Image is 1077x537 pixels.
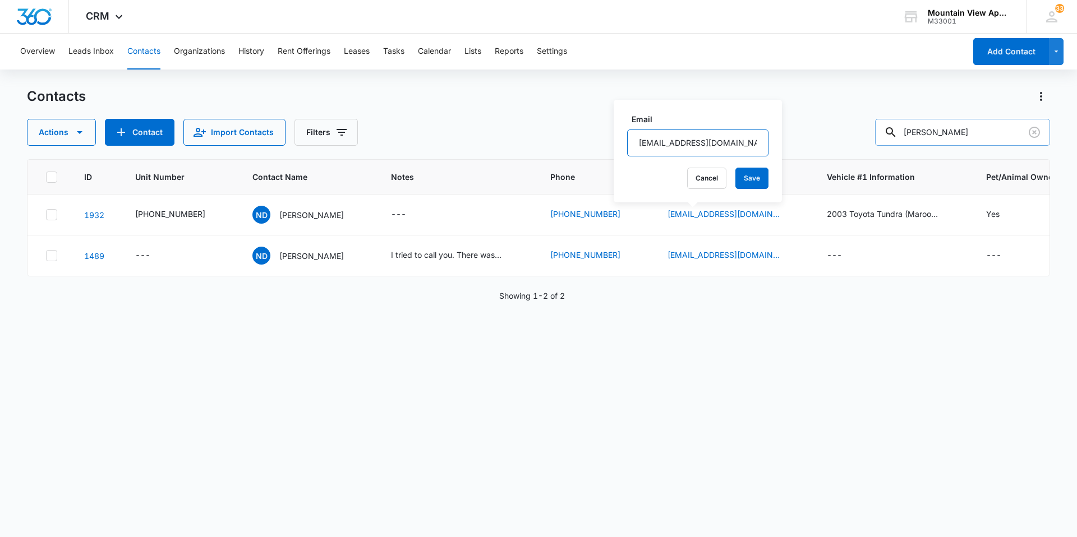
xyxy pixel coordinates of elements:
[537,34,567,70] button: Settings
[84,251,104,261] a: Navigate to contact details page for Nathan Dewey
[391,171,523,183] span: Notes
[20,34,55,70] button: Overview
[27,88,86,105] h1: Contacts
[1055,4,1064,13] div: notifications count
[1025,123,1043,141] button: Clear
[986,249,1021,262] div: Pet/Animal Owner - - Select to Edit Field
[495,34,523,70] button: Reports
[827,249,862,262] div: Vehicle #1 Information - - Select to Edit Field
[668,249,780,261] a: [EMAIL_ADDRESS][DOMAIN_NAME]
[1055,4,1064,13] span: 33
[391,208,406,221] div: ---
[252,247,364,265] div: Contact Name - Nathan Dewey - Select to Edit Field
[27,119,96,146] button: Actions
[499,290,565,302] p: Showing 1-2 of 2
[973,38,1049,65] button: Add Contact
[252,171,348,183] span: Contact Name
[252,206,364,224] div: Contact Name - Nathan Dewey - Select to Edit Field
[735,168,768,189] button: Save
[278,34,330,70] button: Rent Offerings
[928,17,1010,25] div: account id
[84,210,104,220] a: Navigate to contact details page for Nathan Dewey
[687,168,726,189] button: Cancel
[986,171,1056,183] span: Pet/Animal Owner
[391,249,503,261] div: I tried to call you. There was no answer nor answer machine. I have a scheduled tour at 3 PM [DAT...
[86,10,109,22] span: CRM
[383,34,404,70] button: Tasks
[827,208,959,221] div: Vehicle #1 Information - 2003 Toyota Tundra (Maroon) BLL-X92 - Select to Edit Field
[986,208,1000,220] div: Yes
[827,249,842,262] div: ---
[174,34,225,70] button: Organizations
[550,249,620,261] a: [PHONE_NUMBER]
[135,171,225,183] span: Unit Number
[875,119,1050,146] input: Search Contacts
[550,208,620,220] a: [PHONE_NUMBER]
[418,34,451,70] button: Calendar
[135,208,225,221] div: Unit Number - 545-1813-103 - Select to Edit Field
[627,129,768,156] input: Email
[183,119,286,146] button: Import Contacts
[391,249,523,262] div: Notes - I tried to call you. There was no answer nor answer machine. I have a scheduled tour at 3...
[391,208,426,221] div: Notes - - Select to Edit Field
[105,119,174,146] button: Add Contact
[135,208,205,220] div: [PHONE_NUMBER]
[238,34,264,70] button: History
[252,247,270,265] span: ND
[986,249,1001,262] div: ---
[135,249,171,262] div: Unit Number - - Select to Edit Field
[668,208,800,221] div: Email - nwdewey@gmail.com - Select to Edit Field
[279,250,344,262] p: [PERSON_NAME]
[294,119,358,146] button: Filters
[550,208,641,221] div: Phone - (970) 443-9440 - Select to Edit Field
[127,34,160,70] button: Contacts
[279,209,344,221] p: [PERSON_NAME]
[827,208,939,220] div: 2003 Toyota Tundra (Maroon) BLL-X92
[668,208,780,220] a: [EMAIL_ADDRESS][DOMAIN_NAME]
[464,34,481,70] button: Lists
[135,249,150,262] div: ---
[252,206,270,224] span: ND
[827,171,959,183] span: Vehicle #1 Information
[986,208,1020,221] div: Pet/Animal Owner - Yes - Select to Edit Field
[668,249,800,262] div: Email - ndewey@gmail.com - Select to Edit Field
[68,34,114,70] button: Leads Inbox
[550,249,641,262] div: Phone - (970) 443-9440 - Select to Edit Field
[344,34,370,70] button: Leases
[550,171,624,183] span: Phone
[632,113,773,125] label: Email
[928,8,1010,17] div: account name
[1032,87,1050,105] button: Actions
[84,171,92,183] span: ID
